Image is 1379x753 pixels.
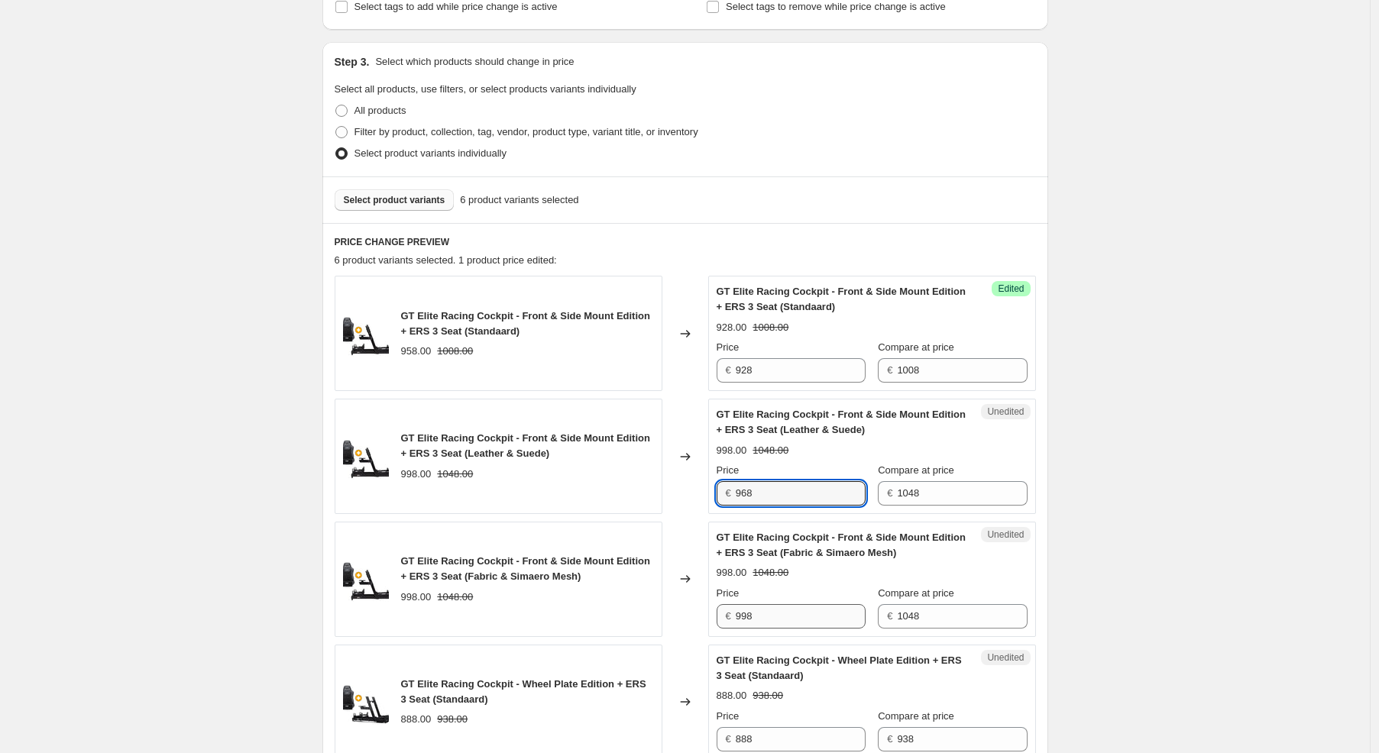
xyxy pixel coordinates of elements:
strike: 938.00 [753,688,783,703]
span: GT Elite Racing Cockpit - Front & Side Mount Edition + ERS 3 Seat (Standaard) [401,310,650,337]
span: Select product variants [344,194,445,206]
div: 888.00 [717,688,747,703]
span: GT Elite Racing Cockpit - Front & Side Mount Edition + ERS 3 Seat (Fabric & Simaero Mesh) [717,532,966,558]
span: GT Elite Racing Cockpit - Wheel Plate Edition + ERS 3 Seat (Standaard) [717,654,962,681]
span: Compare at price [878,587,954,599]
span: 6 product variants selected. 1 product price edited: [335,254,557,266]
img: 15373566869853_80x.jpg [343,311,389,357]
span: € [726,610,731,622]
span: Edited [998,283,1024,295]
span: € [887,364,892,376]
strike: 1008.00 [753,320,788,335]
strike: 1048.00 [437,590,473,605]
strike: 1048.00 [753,565,788,580]
span: € [887,733,892,745]
strike: 1048.00 [437,467,473,482]
span: Filter by product, collection, tag, vendor, product type, variant title, or inventory [354,126,698,137]
span: Select tags to remove while price change is active [726,1,946,12]
span: GT Elite Racing Cockpit - Wheel Plate Edition + ERS 3 Seat (Standaard) [401,678,646,705]
strike: 1048.00 [753,443,788,458]
img: 15373569720669_80x.jpg [343,679,389,725]
img: 15373566869853_80x.jpg [343,434,389,480]
span: € [726,733,731,745]
div: 998.00 [401,590,432,605]
div: 998.00 [717,565,747,580]
strike: 1008.00 [437,344,473,359]
span: Price [717,587,740,599]
span: Compare at price [878,464,954,476]
span: € [887,610,892,622]
span: Unedited [987,528,1024,541]
span: Unedited [987,651,1024,664]
span: 6 product variants selected [460,192,578,208]
span: € [726,487,731,499]
div: 958.00 [401,344,432,359]
span: Select product variants individually [354,147,507,159]
span: Compare at price [878,341,954,353]
span: Unedited [987,406,1024,418]
span: Select all products, use filters, or select products variants individually [335,83,636,95]
span: All products [354,105,406,116]
p: Select which products should change in price [375,54,574,69]
img: 15373566869853_80x.jpg [343,556,389,602]
span: € [726,364,731,376]
span: GT Elite Racing Cockpit - Front & Side Mount Edition + ERS 3 Seat (Leather & Suede) [401,432,650,459]
div: 928.00 [717,320,747,335]
span: € [887,487,892,499]
div: 998.00 [717,443,747,458]
div: 888.00 [401,712,432,727]
span: Compare at price [878,710,954,722]
h6: PRICE CHANGE PREVIEW [335,236,1036,248]
span: GT Elite Racing Cockpit - Front & Side Mount Edition + ERS 3 Seat (Standaard) [717,286,966,312]
span: Select tags to add while price change is active [354,1,558,12]
button: Select product variants [335,189,455,211]
span: GT Elite Racing Cockpit - Front & Side Mount Edition + ERS 3 Seat (Fabric & Simaero Mesh) [401,555,650,582]
strike: 938.00 [437,712,468,727]
div: 998.00 [401,467,432,482]
h2: Step 3. [335,54,370,69]
span: GT Elite Racing Cockpit - Front & Side Mount Edition + ERS 3 Seat (Leather & Suede) [717,409,966,435]
span: Price [717,464,740,476]
span: Price [717,341,740,353]
span: Price [717,710,740,722]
